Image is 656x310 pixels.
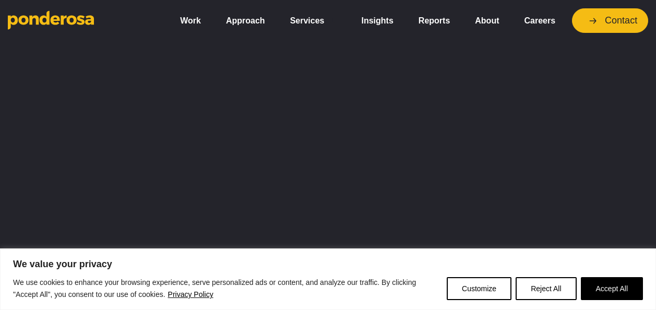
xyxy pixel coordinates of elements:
a: Privacy Policy [168,288,214,301]
a: Services [282,10,345,32]
button: Customize [447,277,511,300]
a: Reports [410,10,458,32]
a: Work [172,10,209,32]
button: Reject All [516,277,576,300]
a: Insights [353,10,401,32]
a: About [467,10,507,32]
p: We value your privacy [13,258,643,270]
a: Careers [516,10,564,32]
p: We use cookies to enhance your browsing experience, serve personalized ads or content, and analyz... [13,277,439,301]
a: Go to homepage [8,10,156,31]
a: Contact [572,8,648,33]
button: Accept All [581,277,643,300]
a: Approach [218,10,273,32]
